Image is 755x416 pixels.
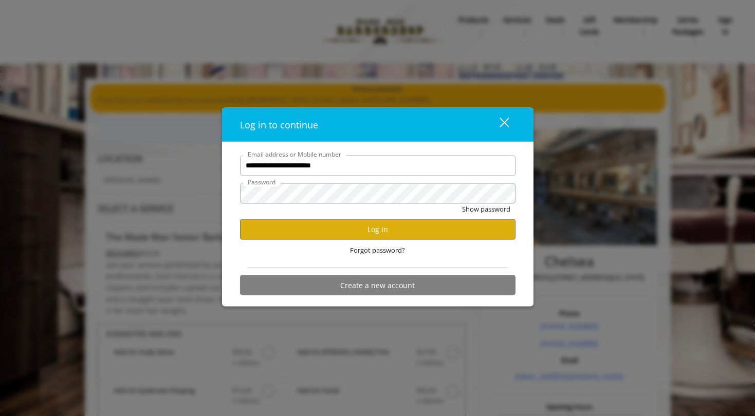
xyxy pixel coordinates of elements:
button: close dialog [481,114,515,135]
button: Create a new account [240,275,515,295]
input: Password [240,183,515,203]
div: close dialog [488,117,508,133]
input: Email address or Mobile number [240,155,515,176]
label: Email address or Mobile number [243,149,346,159]
label: Password [243,177,281,186]
span: Forgot password? [350,244,405,255]
button: Show password [462,203,510,214]
button: Log in [240,219,515,239]
span: Log in to continue [240,118,318,130]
